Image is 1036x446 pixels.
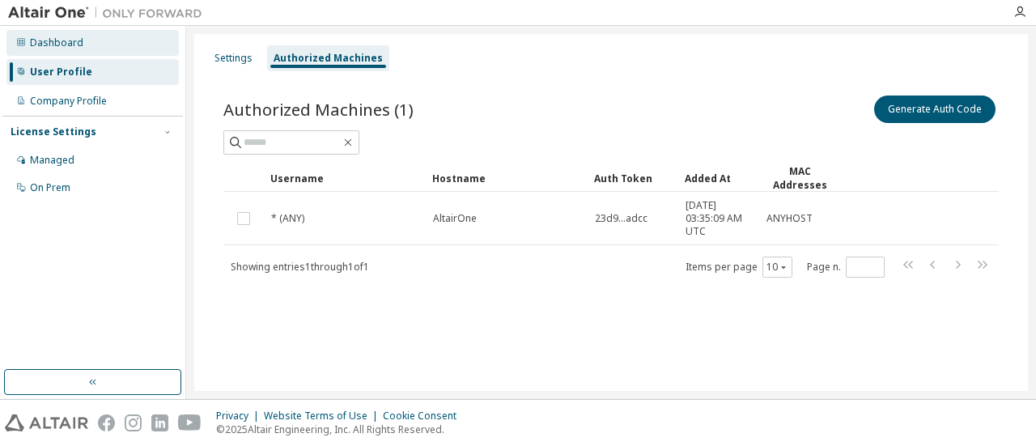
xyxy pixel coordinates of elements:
[11,125,96,138] div: License Settings
[98,414,115,431] img: facebook.svg
[125,414,142,431] img: instagram.svg
[216,410,264,423] div: Privacy
[214,52,253,65] div: Settings
[686,199,752,238] span: [DATE] 03:35:09 AM UTC
[216,423,466,436] p: © 2025 Altair Engineering, Inc. All Rights Reserved.
[223,98,414,121] span: Authorized Machines (1)
[766,261,788,274] button: 10
[5,414,88,431] img: altair_logo.svg
[383,410,466,423] div: Cookie Consent
[433,212,477,225] span: AltairOne
[595,212,647,225] span: 23d9...adcc
[30,154,74,167] div: Managed
[30,66,92,79] div: User Profile
[151,414,168,431] img: linkedin.svg
[432,165,581,191] div: Hostname
[274,52,383,65] div: Authorized Machines
[271,212,304,225] span: * (ANY)
[874,96,996,123] button: Generate Auth Code
[231,260,369,274] span: Showing entries 1 through 1 of 1
[766,164,834,192] div: MAC Addresses
[685,165,753,191] div: Added At
[30,181,70,194] div: On Prem
[807,257,885,278] span: Page n.
[8,5,210,21] img: Altair One
[594,165,672,191] div: Auth Token
[270,165,419,191] div: Username
[264,410,383,423] div: Website Terms of Use
[30,95,107,108] div: Company Profile
[30,36,83,49] div: Dashboard
[686,257,792,278] span: Items per page
[766,212,813,225] span: ANYHOST
[178,414,202,431] img: youtube.svg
